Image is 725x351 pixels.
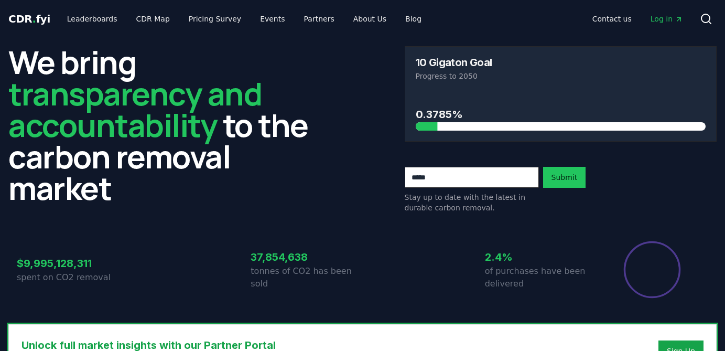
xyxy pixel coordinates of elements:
[416,57,492,68] h3: 10 Gigaton Goal
[180,9,250,28] a: Pricing Survey
[8,12,50,26] a: CDR.fyi
[33,13,36,25] span: .
[651,14,683,24] span: Log in
[8,72,262,146] span: transparency and accountability
[642,9,691,28] a: Log in
[252,9,293,28] a: Events
[8,46,321,204] h2: We bring to the carbon removal market
[8,13,50,25] span: CDR fyi
[485,265,597,290] p: of purchases have been delivered
[345,9,395,28] a: About Us
[416,71,706,81] p: Progress to 2050
[416,107,706,122] h3: 0.3785%
[128,9,178,28] a: CDR Map
[584,9,691,28] nav: Main
[584,9,640,28] a: Contact us
[17,271,128,284] p: spent on CO2 removal
[397,9,430,28] a: Blog
[59,9,430,28] nav: Main
[485,249,597,265] h3: 2.4%
[405,192,539,213] p: Stay up to date with the latest in durable carbon removal.
[623,240,681,299] div: Percentage of sales delivered
[251,265,362,290] p: tonnes of CO2 has been sold
[543,167,586,188] button: Submit
[296,9,343,28] a: Partners
[251,249,362,265] h3: 37,854,638
[59,9,126,28] a: Leaderboards
[17,256,128,271] h3: $9,995,128,311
